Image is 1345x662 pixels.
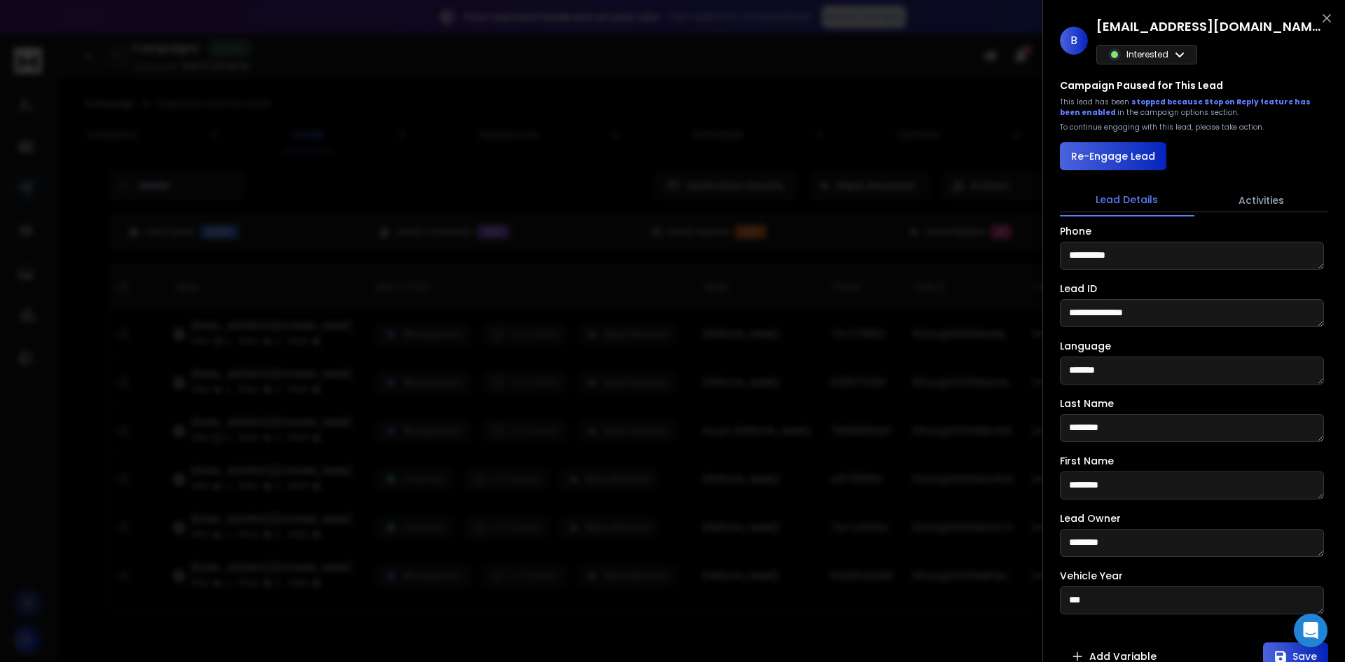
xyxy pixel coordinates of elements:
h3: Campaign Paused for This Lead [1060,78,1223,92]
div: Open Intercom Messenger [1294,614,1327,647]
p: To continue engaging with this lead, please take action. [1060,122,1264,132]
label: Lead ID [1060,284,1097,294]
label: Language [1060,341,1111,351]
div: This lead has been in the campaign options section. [1060,97,1328,118]
label: Phone [1060,226,1091,236]
label: Last Name [1060,399,1114,408]
button: Activities [1194,185,1329,216]
label: Vehicle Year [1060,571,1123,581]
button: Lead Details [1060,184,1194,216]
label: Lead Owner [1060,513,1121,523]
p: Interested [1126,49,1168,60]
span: stopped because Stop on Reply feature has been enabled [1060,97,1311,118]
button: Re-Engage Lead [1060,142,1166,170]
span: B [1060,27,1088,55]
h1: [EMAIL_ADDRESS][DOMAIN_NAME] [1096,17,1320,36]
label: First Name [1060,456,1114,466]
